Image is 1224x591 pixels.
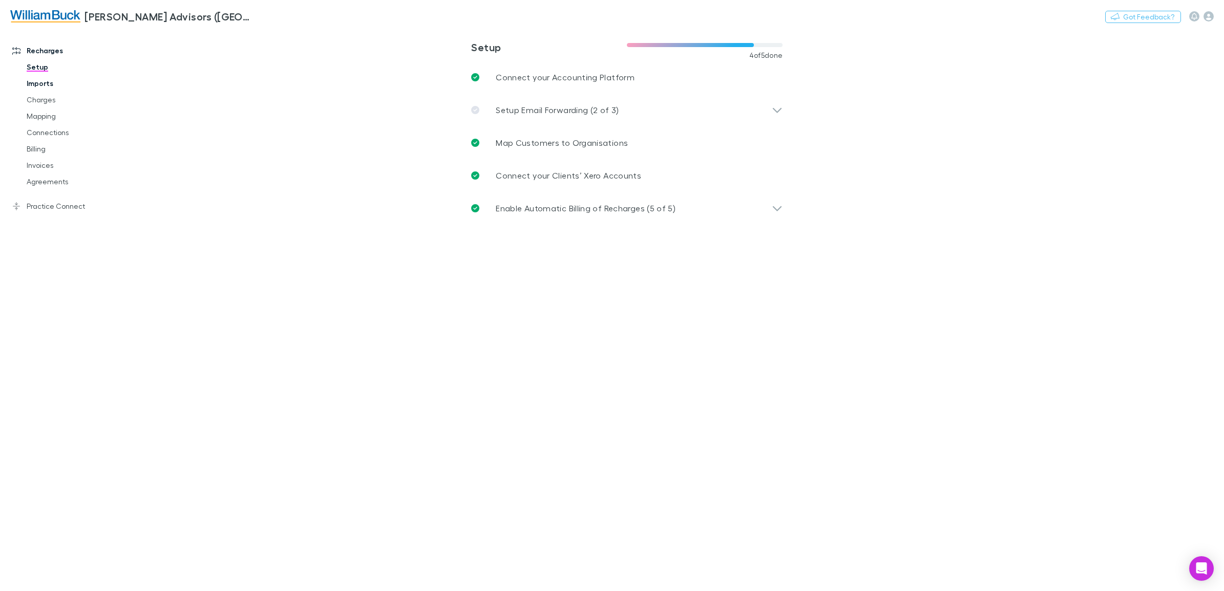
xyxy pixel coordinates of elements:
a: Charges [16,92,144,108]
button: Got Feedback? [1105,11,1181,23]
p: Setup Email Forwarding (2 of 3) [496,104,619,116]
a: Recharges [2,42,144,59]
p: Enable Automatic Billing of Recharges (5 of 5) [496,202,676,214]
a: Billing [16,141,144,157]
a: [PERSON_NAME] Advisors ([GEOGRAPHIC_DATA]) Pty Ltd [4,4,260,29]
h3: [PERSON_NAME] Advisors ([GEOGRAPHIC_DATA]) Pty Ltd [85,10,254,23]
p: Map Customers to Organisations [496,137,628,149]
div: Setup Email Forwarding (2 of 3) [463,94,791,126]
div: Enable Automatic Billing of Recharges (5 of 5) [463,192,791,225]
a: Imports [16,75,144,92]
a: Invoices [16,157,144,173]
img: William Buck Advisors (WA) Pty Ltd's Logo [10,10,80,23]
a: Connect your Clients’ Xero Accounts [463,159,791,192]
p: Connect your Accounting Platform [496,71,635,83]
div: Open Intercom Messenger [1189,556,1214,581]
a: Mapping [16,108,144,124]
a: Connect your Accounting Platform [463,61,791,94]
h3: Setup [471,41,627,53]
a: Agreements [16,173,144,190]
span: 4 of 5 done [749,51,783,59]
a: Practice Connect [2,198,144,214]
p: Connect your Clients’ Xero Accounts [496,169,641,182]
a: Map Customers to Organisations [463,126,791,159]
a: Setup [16,59,144,75]
a: Connections [16,124,144,141]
